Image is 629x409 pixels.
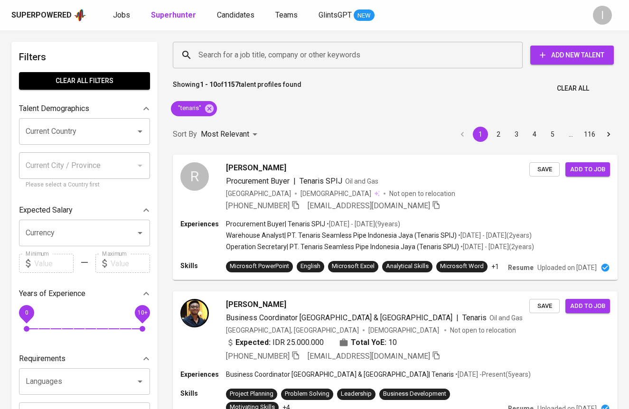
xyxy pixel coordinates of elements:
[173,129,197,140] p: Sort By
[226,337,324,348] div: IDR 25.000.000
[565,299,610,314] button: Add to job
[462,313,487,322] span: Tenaris
[527,127,542,142] button: Go to page 4
[113,10,130,19] span: Jobs
[565,162,610,177] button: Add to job
[226,231,457,240] p: Warehouse Analyst | PT. Tenaris Seamless Pipe Indonesia Jaya (Tenaris SPIJ)
[491,127,506,142] button: Go to page 2
[217,10,254,19] span: Candidates
[74,8,86,22] img: app logo
[19,204,73,216] p: Expected Salary
[308,201,430,210] span: [EMAIL_ADDRESS][DOMAIN_NAME]
[601,127,616,142] button: Go to next page
[34,254,74,273] input: Value
[226,242,459,251] p: Operation Secretary | PT. Tenaris Seamless Pipe Indonesia Jaya (Tenaris SPIJ)
[19,201,150,220] div: Expected Salary
[11,8,86,22] a: Superpoweredapp logo
[383,390,446,399] div: Business Development
[19,288,85,299] p: Years of Experience
[319,9,375,21] a: GlintsGPT NEW
[508,263,534,272] p: Resume
[226,299,286,310] span: [PERSON_NAME]
[19,99,150,118] div: Talent Demographics
[534,164,555,175] span: Save
[26,180,143,190] p: Please select a Country first
[473,127,488,142] button: page 1
[325,219,400,229] p: • [DATE] - [DATE] ( 9 years )
[300,177,342,186] span: Tenaris SPIJ
[19,349,150,368] div: Requirements
[19,284,150,303] div: Years of Experience
[293,176,296,187] span: |
[230,262,289,271] div: Microsoft PowerPoint
[563,130,578,139] div: …
[133,375,147,388] button: Open
[300,189,373,198] span: [DEMOGRAPHIC_DATA]
[226,189,291,198] div: [GEOGRAPHIC_DATA]
[534,301,555,312] span: Save
[230,390,273,399] div: Project Planning
[545,127,560,142] button: Go to page 5
[538,49,606,61] span: Add New Talent
[581,127,598,142] button: Go to page 116
[180,261,226,270] p: Skills
[557,83,589,94] span: Clear All
[457,231,532,240] p: • [DATE] - [DATE] ( 2 years )
[529,162,560,177] button: Save
[217,9,256,21] a: Candidates
[180,389,226,398] p: Skills
[275,10,298,19] span: Teams
[386,262,429,271] div: Analytical Skills
[440,262,484,271] div: Microsoft Word
[180,162,209,191] div: R
[389,189,455,198] p: Not open to relocation
[226,325,359,335] div: [GEOGRAPHIC_DATA], [GEOGRAPHIC_DATA]
[553,80,593,97] button: Clear All
[453,127,618,142] nav: pagination navigation
[137,309,147,316] span: 10+
[111,254,150,273] input: Value
[332,262,375,271] div: Microsoft Excel
[351,337,386,348] b: Total YoE:
[27,75,142,87] span: Clear All filters
[454,370,531,379] p: • [DATE] - Present ( 5 years )
[133,226,147,240] button: Open
[308,352,430,361] span: [EMAIL_ADDRESS][DOMAIN_NAME]
[456,312,459,324] span: |
[459,242,534,251] p: • [DATE] - [DATE] ( 2 years )
[201,129,249,140] p: Most Relevant
[593,6,612,25] div: I
[226,352,290,361] span: [PHONE_NUMBER]
[151,9,198,21] a: Superhunter
[275,9,300,21] a: Teams
[537,263,597,272] p: Uploaded on [DATE]
[173,80,301,97] p: Showing of talent profiles found
[345,177,378,185] span: Oil and Gas
[180,219,226,229] p: Experiences
[151,10,196,19] b: Superhunter
[226,370,454,379] p: Business Coordinator [GEOGRAPHIC_DATA] & [GEOGRAPHIC_DATA] | Tenaris
[319,10,352,19] span: GlintsGPT
[530,46,614,65] button: Add New Talent
[226,177,290,186] span: Procurement Buyer
[171,101,217,116] div: "tenaris"
[226,313,452,322] span: Business Coordinator [GEOGRAPHIC_DATA] & [GEOGRAPHIC_DATA]
[300,262,320,271] div: English
[19,103,89,114] p: Talent Demographics
[226,162,286,174] span: [PERSON_NAME]
[19,353,66,364] p: Requirements
[388,337,397,348] span: 10
[570,301,605,312] span: Add to job
[285,390,329,399] div: Problem Solving
[354,11,375,20] span: NEW
[235,337,271,348] b: Expected:
[489,314,523,322] span: Oil and Gas
[226,219,325,229] p: Procurement Buyer | Tenaris SPIJ
[133,125,147,138] button: Open
[173,155,618,280] a: R[PERSON_NAME]Procurement Buyer|Tenaris SPIJOil and Gas[GEOGRAPHIC_DATA][DEMOGRAPHIC_DATA] Not op...
[368,325,441,335] span: [DEMOGRAPHIC_DATA]
[11,10,72,21] div: Superpowered
[570,164,605,175] span: Add to job
[226,201,290,210] span: [PHONE_NUMBER]
[19,72,150,90] button: Clear All filters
